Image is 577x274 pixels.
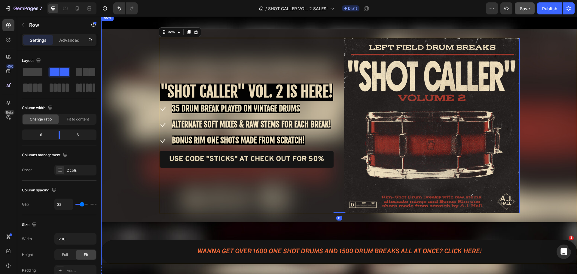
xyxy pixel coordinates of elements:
[65,131,95,139] div: 6
[22,202,29,207] div: Gap
[59,37,80,43] p: Advanced
[62,252,68,257] span: Full
[2,2,45,14] button: 7
[243,21,418,196] img: Alt Image
[348,6,357,11] span: Draft
[67,268,95,273] div: Add...
[22,186,58,194] div: Column spacing
[30,117,52,122] span: Change ratio
[265,5,267,12] span: /
[96,231,380,239] strong: WANNA GET OVER 1600 ONE SHOT DRUMS AND 1500 DRUM BREAKS ALL AT ONCE? CLICK HERE!
[101,17,577,274] iframe: Design area
[542,5,557,12] div: Publish
[67,117,89,122] span: Fit to content
[84,252,88,257] span: Fit
[557,245,571,259] iframe: Intercom live chat
[520,6,530,11] span: Save
[5,110,14,115] div: Beta
[268,5,328,12] span: SHOT CALLER VOL. 2 SALES!
[22,268,36,273] div: Padding
[55,233,96,244] input: Auto
[67,168,95,173] div: 2 cols
[22,104,54,112] div: Column width
[22,252,33,257] div: Height
[22,221,38,229] div: Size
[569,236,574,240] span: 1
[113,2,138,14] div: Undo/Redo
[39,5,42,12] p: 7
[243,21,418,196] a: Image Title
[235,199,241,204] div: 0
[65,13,75,18] div: Row
[22,57,42,65] div: Layout
[29,21,80,29] p: Row
[22,151,69,159] div: Columns management
[515,2,535,14] button: Save
[22,167,32,173] div: Order
[6,64,14,69] div: 450
[30,37,47,43] p: Settings
[55,199,73,210] input: Auto
[23,131,54,139] div: 6
[537,2,562,14] button: Publish
[22,236,32,242] div: Width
